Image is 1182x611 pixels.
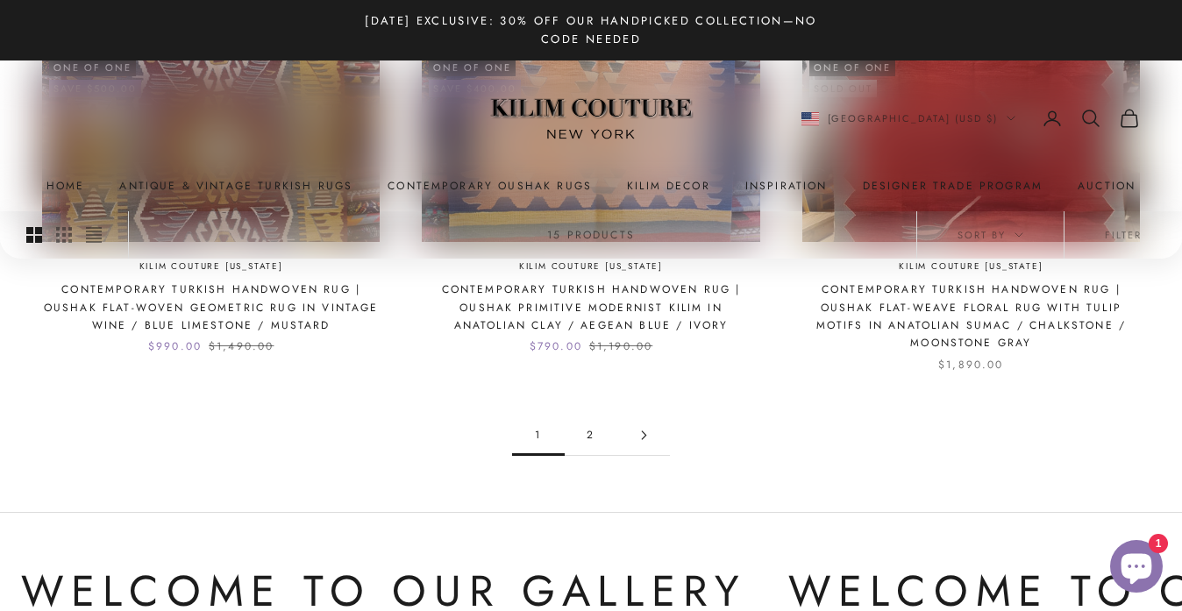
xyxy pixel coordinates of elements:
button: Sort by [917,211,1064,259]
span: [GEOGRAPHIC_DATA] (USD $) [828,110,999,126]
a: Auction [1078,177,1136,195]
a: Contemporary Turkish Handwoven Rug | Oushak Flat-Weave Floral Rug with Tulip Motifs in Anatolian ... [802,281,1140,352]
nav: Primary navigation [42,177,1140,195]
a: Home [46,177,85,195]
nav: Secondary navigation [801,108,1141,129]
a: Contemporary Turkish Handwoven Rug | Oushak Primitive Modernist Kilim in Anatolian Clay / Aegean ... [422,281,759,334]
img: United States [801,112,819,125]
summary: Kilim Decor [627,177,710,195]
a: Kilim Couture [US_STATE] [139,259,283,274]
a: Kilim Couture [US_STATE] [519,259,663,274]
compare-at-price: $1,190.00 [589,337,652,355]
button: Filter [1065,211,1182,259]
p: [DATE] Exclusive: 30% Off Our Handpicked Collection—No Code Needed [345,11,837,49]
a: Go to page 2 [617,416,670,455]
span: 1 [512,416,565,455]
a: Antique & Vintage Turkish Rugs [119,177,352,195]
span: Sort by [958,227,1023,243]
img: Logo of Kilim Couture New York [481,77,701,160]
compare-at-price: $1,490.00 [209,337,274,355]
button: Switch to smaller product images [56,211,72,259]
sale-price: $1,890.00 [938,356,1003,373]
inbox-online-store-chat: Shopify online store chat [1105,540,1168,597]
button: Change country or currency [801,110,1016,126]
p: 15 products [547,226,635,244]
a: Designer Trade Program [863,177,1043,195]
sale-price: $990.00 [148,337,202,355]
sale-price: $790.00 [530,337,582,355]
a: Inspiration [745,177,828,195]
a: Contemporary Turkish Handwoven Rug | Oushak Flat-Woven Geometric Rug in Vintage Wine / Blue Limes... [42,281,380,334]
a: Contemporary Oushak Rugs [388,177,592,195]
a: Kilim Couture [US_STATE] [899,259,1043,274]
a: Go to page 2 [565,416,617,455]
button: Switch to compact product images [86,211,102,259]
button: Switch to larger product images [26,211,42,259]
nav: Pagination navigation [512,416,670,456]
